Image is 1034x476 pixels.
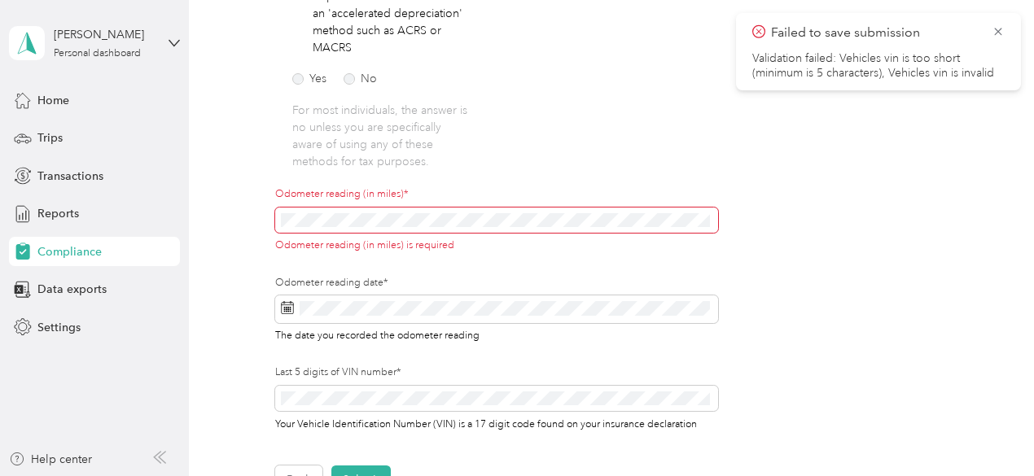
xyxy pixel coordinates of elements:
span: Data exports [37,281,107,298]
label: Odometer reading date* [275,276,718,290]
span: Compliance [37,243,102,260]
p: Failed to save submission [771,23,979,43]
label: Odometer reading (in miles)* [275,187,718,202]
button: Help center [9,451,92,468]
label: Yes [292,73,326,85]
p: For most individuals, the answer is no unless you are specifically aware of using any of these me... [292,102,471,170]
span: Settings [37,319,81,336]
div: Odometer reading (in miles) is required [275,238,718,253]
iframe: Everlance-gr Chat Button Frame [943,385,1034,476]
div: Personal dashboard [54,49,141,59]
div: [PERSON_NAME] [54,26,156,43]
span: The date you recorded the odometer reading [275,326,480,342]
span: Transactions [37,168,103,185]
li: Validation failed: Vehicles vin is too short (minimum is 5 characters), Vehicles vin is invalid [752,51,1005,81]
label: No [344,73,377,85]
label: Last 5 digits of VIN number* [275,365,718,380]
span: Your Vehicle Identification Number (VIN) is a 17 digit code found on your insurance declaration [275,415,697,430]
span: Trips [37,129,63,146]
span: Home [37,92,69,109]
span: Reports [37,205,79,222]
